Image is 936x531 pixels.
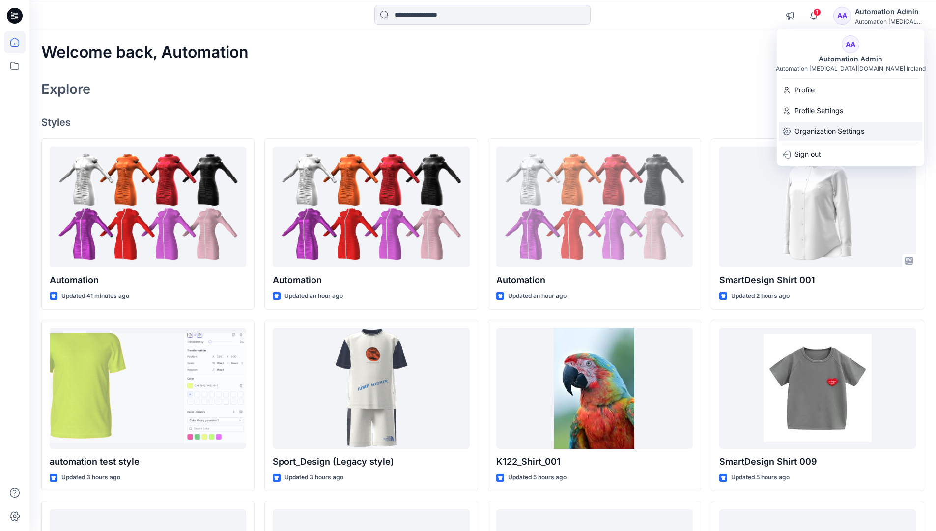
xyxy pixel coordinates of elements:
[41,81,91,97] h2: Explore
[496,147,693,268] a: Automation
[794,122,864,141] p: Organization Settings
[777,101,924,120] a: Profile Settings
[777,81,924,99] a: Profile
[855,18,924,25] div: Automation [MEDICAL_DATA]...
[508,291,567,301] p: Updated an hour ago
[731,291,790,301] p: Updated 2 hours ago
[273,328,469,449] a: Sport_Design (Legacy style)
[61,291,129,301] p: Updated 41 minutes ago
[794,145,821,164] p: Sign out
[50,273,246,287] p: Automation
[719,328,916,449] a: SmartDesign Shirt 009
[508,472,567,483] p: Updated 5 hours ago
[496,328,693,449] a: K122_Shirt_001
[273,147,469,268] a: Automation
[50,147,246,268] a: Automation
[794,81,815,99] p: Profile
[284,291,343,301] p: Updated an hour ago
[719,455,916,469] p: SmartDesign Shirt 009
[50,455,246,469] p: automation test style
[719,273,916,287] p: SmartDesign Shirt 001
[794,101,843,120] p: Profile Settings
[842,35,859,53] div: AA
[833,7,851,25] div: AA
[50,328,246,449] a: automation test style
[777,122,924,141] a: Organization Settings
[61,472,120,483] p: Updated 3 hours ago
[776,65,926,72] div: Automation [MEDICAL_DATA][DOMAIN_NAME] Ireland
[41,43,249,61] h2: Welcome back, Automation
[855,6,924,18] div: Automation Admin
[496,273,693,287] p: Automation
[813,53,888,65] div: Automation Admin
[496,455,693,469] p: K122_Shirt_001
[719,147,916,268] a: SmartDesign Shirt 001
[731,472,790,483] p: Updated 5 hours ago
[273,455,469,469] p: Sport_Design (Legacy style)
[813,8,821,16] span: 1
[273,273,469,287] p: Automation
[41,117,924,128] h4: Styles
[284,472,343,483] p: Updated 3 hours ago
